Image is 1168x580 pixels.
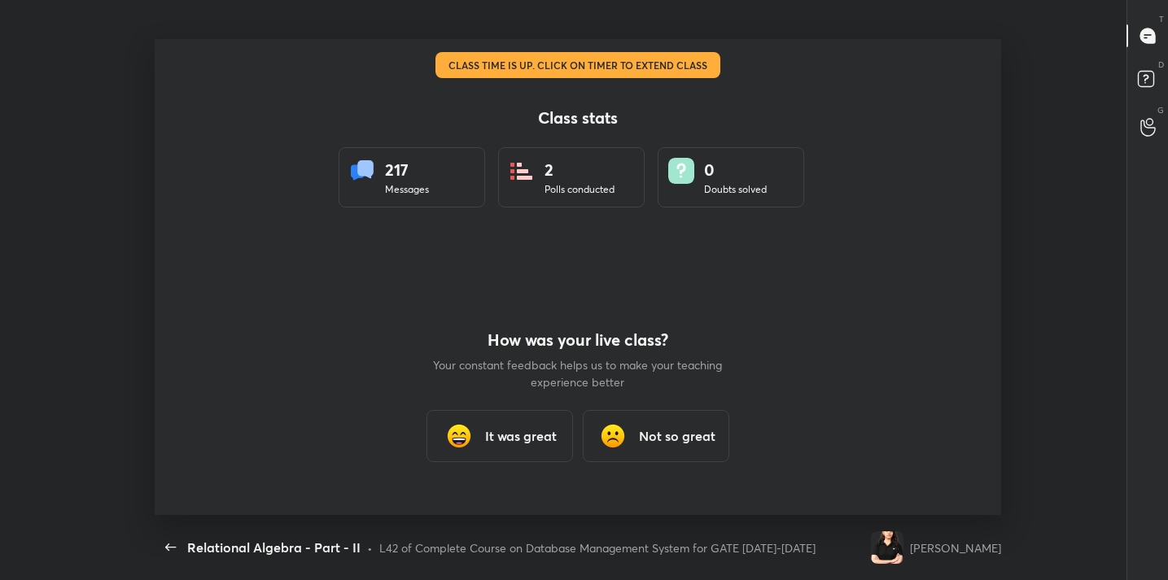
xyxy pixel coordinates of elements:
div: Doubts solved [704,182,767,197]
div: L42 of Complete Course on Database Management System for GATE [DATE]-[DATE] [379,539,816,556]
img: grinning_face_with_smiling_eyes_cmp.gif [443,420,475,452]
div: [PERSON_NAME] [910,539,1001,556]
img: statsMessages.856aad98.svg [349,158,375,184]
img: doubts.8a449be9.svg [668,158,694,184]
img: 4a770520920d42f4a83b4b5e06273ada.png [871,531,903,564]
img: frowning_face_cmp.gif [597,420,629,452]
div: 0 [704,158,767,182]
h4: How was your live class? [431,330,724,350]
div: Polls conducted [545,182,615,197]
div: • [367,539,373,556]
div: Messages [385,182,429,197]
div: Relational Algebra - Part - II [187,538,361,557]
h3: It was great [485,426,557,446]
div: 217 [385,158,429,182]
p: T [1159,13,1164,25]
div: 2 [545,158,615,182]
img: statsPoll.b571884d.svg [509,158,535,184]
h3: Not so great [639,426,715,446]
p: G [1157,104,1164,116]
h4: Class stats [339,108,817,128]
p: D [1158,59,1164,71]
p: Your constant feedback helps us to make your teaching experience better [431,356,724,390]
